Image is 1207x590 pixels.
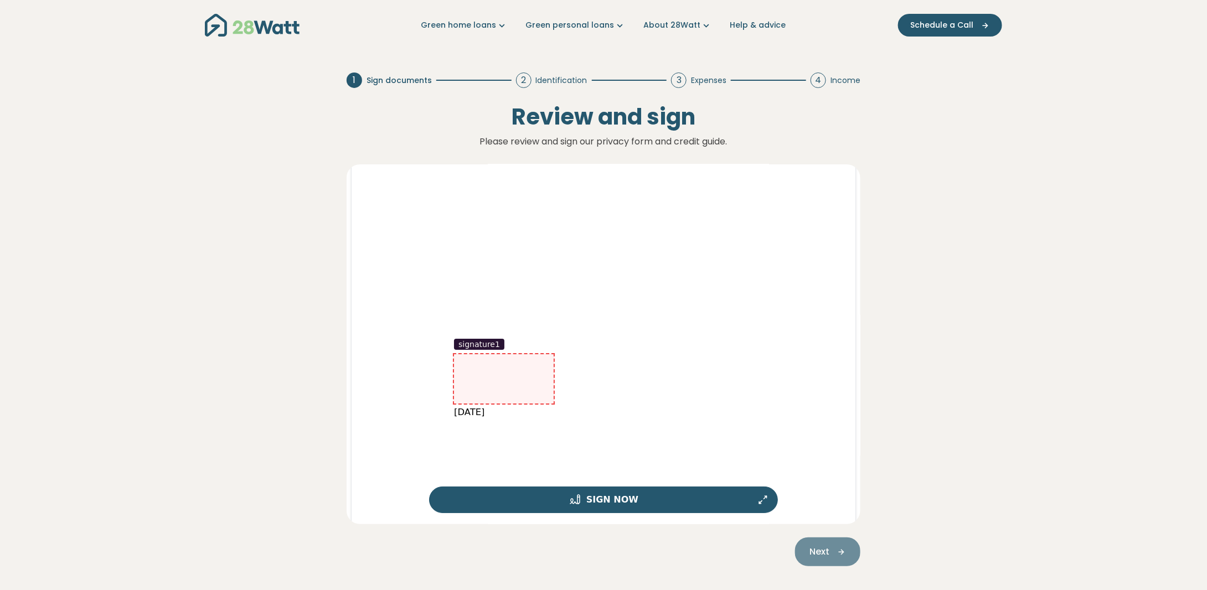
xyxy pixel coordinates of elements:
span: Sign documents [367,75,432,86]
a: Help & advice [730,19,786,31]
div: 4 [811,73,826,88]
nav: Main navigation [205,11,1002,39]
span: Identification [536,75,587,86]
a: Green personal loans [525,19,626,31]
img: 28Watt [205,14,300,37]
div: 2 [516,73,532,88]
p: Please review and sign our privacy form and credit guide. [327,134,880,149]
span: Schedule a Call [910,19,973,31]
button: Schedule a Call [898,14,1002,37]
div: 1 [347,73,362,88]
div: 3 [671,73,687,88]
h1: Review and sign [212,103,995,130]
span: Income [831,75,860,86]
a: Green home loans [421,19,508,31]
span: Expenses [691,75,726,86]
a: About 28Watt [643,19,712,31]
